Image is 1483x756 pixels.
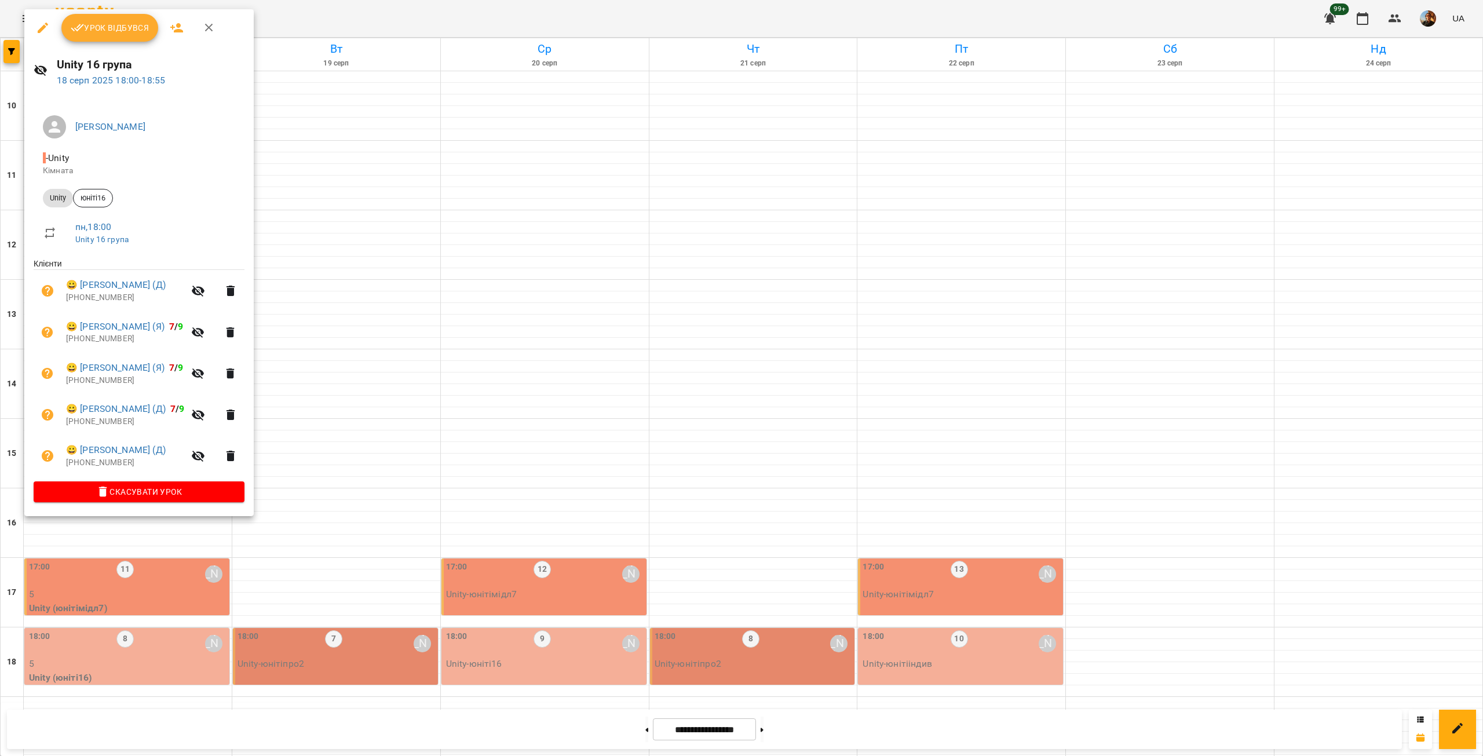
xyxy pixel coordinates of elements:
[74,193,112,203] span: юніті16
[75,235,129,244] a: Unity 16 група
[57,56,244,74] h6: Unity 16 група
[71,21,149,35] span: Урок відбувся
[178,321,183,332] span: 9
[66,457,184,469] p: [PHONE_NUMBER]
[66,361,165,375] a: 😀 [PERSON_NAME] (Я)
[66,292,184,304] p: [PHONE_NUMBER]
[66,375,184,386] p: [PHONE_NUMBER]
[43,165,235,177] p: Кімната
[34,401,61,429] button: Візит ще не сплачено. Додати оплату?
[34,481,244,502] button: Скасувати Урок
[34,319,61,346] button: Візит ще не сплачено. Додати оплату?
[75,221,111,232] a: пн , 18:00
[34,360,61,388] button: Візит ще не сплачено. Додати оплату?
[34,258,244,481] ul: Клієнти
[178,362,183,373] span: 9
[43,485,235,499] span: Скасувати Урок
[61,14,159,42] button: Урок відбувся
[66,443,166,457] a: 😀 [PERSON_NAME] (Д)
[43,152,71,163] span: - Unity
[57,75,166,86] a: 18 серп 2025 18:00-18:55
[179,403,184,414] span: 9
[75,121,145,132] a: [PERSON_NAME]
[66,320,165,334] a: 😀 [PERSON_NAME] (Я)
[73,189,113,207] div: юніті16
[66,416,184,428] p: [PHONE_NUMBER]
[66,402,166,416] a: 😀 [PERSON_NAME] (Д)
[34,442,61,470] button: Візит ще не сплачено. Додати оплату?
[169,362,174,373] span: 7
[43,193,73,203] span: Unity
[170,403,184,414] b: /
[170,403,176,414] span: 7
[169,321,174,332] span: 7
[169,321,183,332] b: /
[66,278,166,292] a: 😀 [PERSON_NAME] (Д)
[66,333,184,345] p: [PHONE_NUMBER]
[169,362,183,373] b: /
[34,277,61,305] button: Візит ще не сплачено. Додати оплату?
